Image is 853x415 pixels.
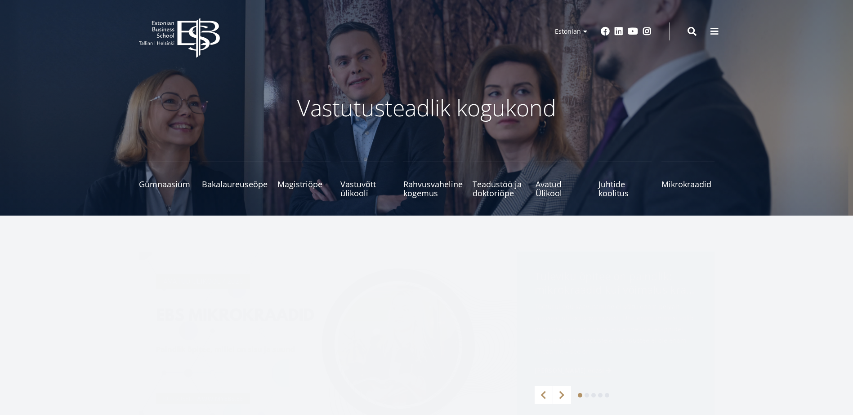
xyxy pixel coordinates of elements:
[591,393,596,397] a: 3
[535,366,604,375] span: [PERSON_NAME] edasi
[598,180,652,198] span: Juhtide koolitus
[598,393,603,397] a: 4
[403,180,463,198] span: Rahvusvaheline kogemus
[535,283,697,296] span: mikrokraadid kui võimalus kraadini jõudmiseks
[340,162,393,198] a: Vastuvõtt ülikooli
[535,301,697,371] span: Tööturul edu saavutamine ei sõltu enam pelgalt varasest ülikoolikogemusest. Üha enam inimesi vali...
[403,162,463,198] a: Rahvusvaheline kogemus
[202,162,268,198] a: Bakalaureuseõpe
[578,393,582,397] a: 1
[277,180,330,189] span: Magistriõpe
[598,162,652,198] a: Juhtide koolitus
[139,162,192,198] a: Gümnaasium
[614,27,623,36] a: Linkedin
[536,162,589,198] a: Avatud Ülikool
[202,180,268,189] span: Bakalaureuseõpe
[605,393,609,397] a: 5
[188,94,665,121] p: Vastutusteadlik kogukond
[277,162,330,198] a: Magistriõpe
[535,366,613,375] a: [PERSON_NAME] edasi
[340,180,393,198] span: Vastuvõtt ülikooli
[553,386,571,404] a: Next
[643,27,652,36] a: Instagram
[139,180,192,189] span: Gümnaasium
[473,162,526,198] a: Teadustöö ja doktoriõpe
[536,180,589,198] span: Avatud Ülikool
[535,386,553,404] a: Previous
[535,269,697,299] span: Tuleviku õpitee on paindlik:
[601,27,610,36] a: Facebook
[661,162,715,198] a: Mikrokraadid
[661,180,715,189] span: Mikrokraadid
[585,393,589,397] a: 2
[473,180,526,198] span: Teadustöö ja doktoriõpe
[628,27,638,36] a: Youtube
